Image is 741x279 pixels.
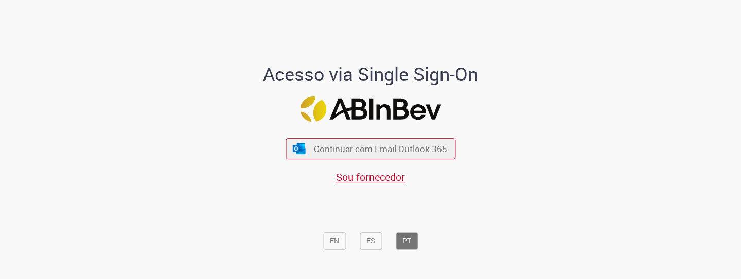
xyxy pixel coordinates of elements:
[360,232,382,250] button: ES
[300,96,441,122] img: Logo ABInBev
[314,143,447,155] span: Continuar com Email Outlook 365
[286,138,455,159] button: ícone Azure/Microsoft 360 Continuar com Email Outlook 365
[336,170,405,184] a: Sou fornecedor
[323,232,346,250] button: EN
[228,64,514,85] h1: Acesso via Single Sign-On
[292,143,307,154] img: ícone Azure/Microsoft 360
[396,232,418,250] button: PT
